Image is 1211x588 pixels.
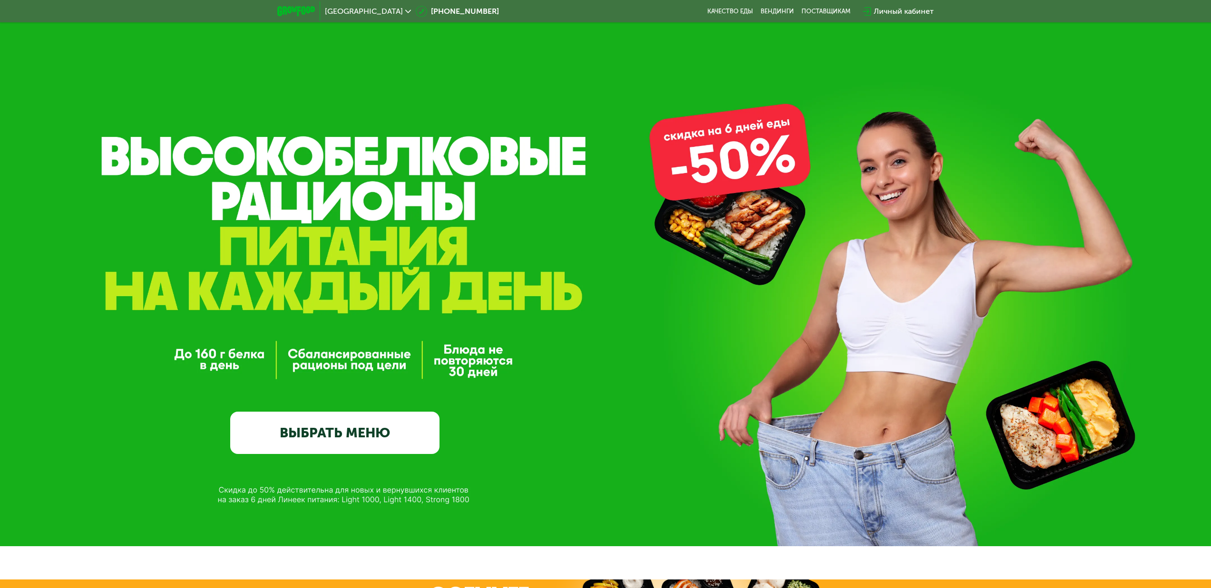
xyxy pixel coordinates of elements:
div: поставщикам [801,8,850,15]
div: Личный кабинет [874,6,934,17]
a: Вендинги [761,8,794,15]
a: ВЫБРАТЬ МЕНЮ [230,412,439,453]
a: [PHONE_NUMBER] [416,6,499,17]
span: [GEOGRAPHIC_DATA] [325,8,403,15]
a: Качество еды [707,8,753,15]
